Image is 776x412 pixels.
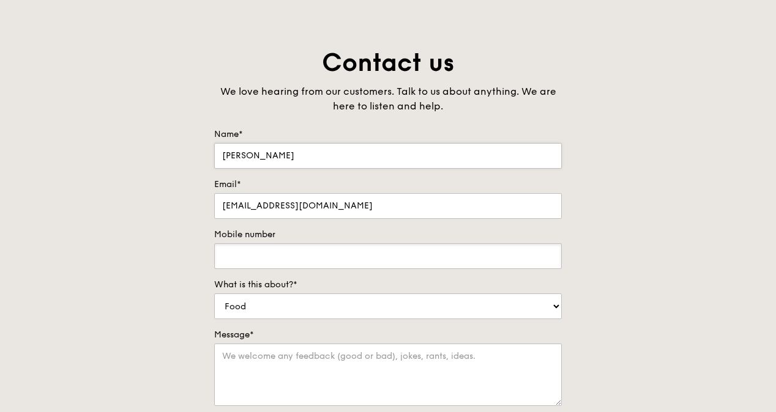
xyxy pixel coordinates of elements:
label: Message* [214,329,562,341]
label: Email* [214,178,562,191]
label: Mobile number [214,229,562,241]
h1: Contact us [214,46,562,79]
label: What is this about?* [214,279,562,291]
label: Name* [214,128,562,141]
div: We love hearing from our customers. Talk to us about anything. We are here to listen and help. [214,84,562,114]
